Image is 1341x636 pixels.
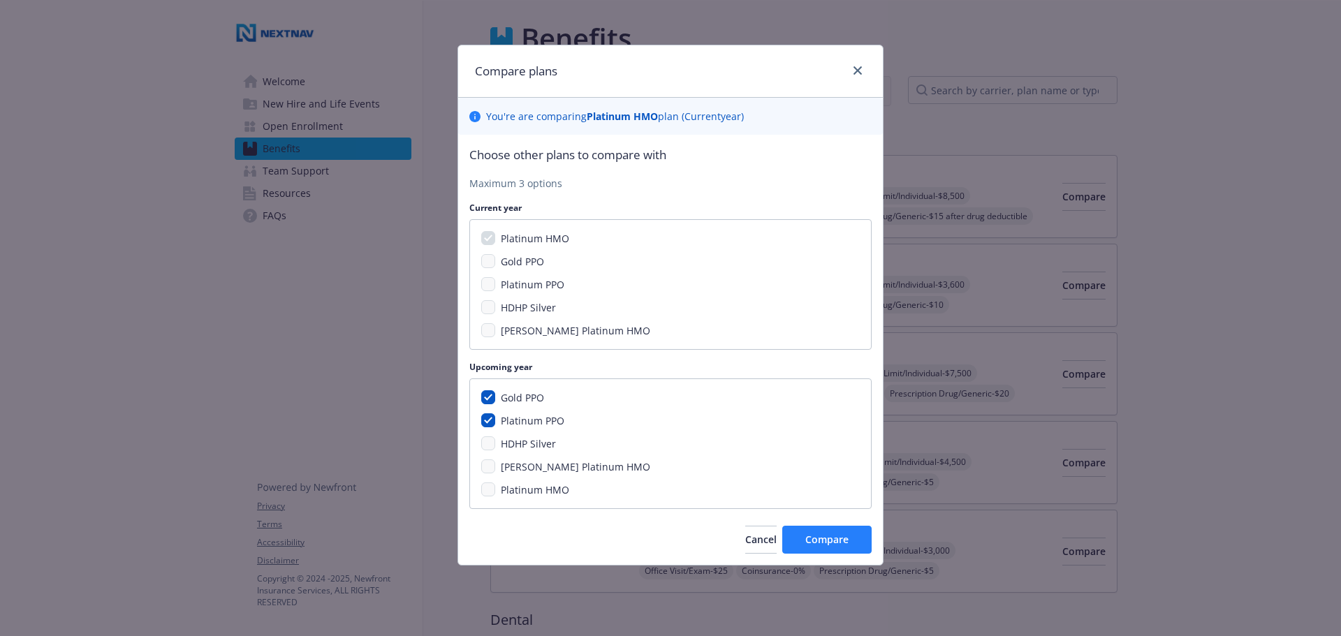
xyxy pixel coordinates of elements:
[486,109,744,124] p: You ' re are comparing plan ( Current year)
[501,324,650,337] span: [PERSON_NAME] Platinum HMO
[501,391,544,404] span: Gold PPO
[501,483,569,496] span: Platinum HMO
[745,533,777,546] span: Cancel
[501,255,544,268] span: Gold PPO
[745,526,777,554] button: Cancel
[501,414,564,427] span: Platinum PPO
[501,460,650,473] span: [PERSON_NAME] Platinum HMO
[782,526,872,554] button: Compare
[501,278,564,291] span: Platinum PPO
[501,437,556,450] span: HDHP Silver
[501,301,556,314] span: HDHP Silver
[469,361,872,373] p: Upcoming year
[501,232,569,245] span: Platinum HMO
[469,176,872,191] p: Maximum 3 options
[849,62,866,79] a: close
[469,202,872,214] p: Current year
[469,146,872,164] p: Choose other plans to compare with
[587,110,658,123] b: Platinum HMO
[805,533,849,546] span: Compare
[475,62,557,80] h1: Compare plans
